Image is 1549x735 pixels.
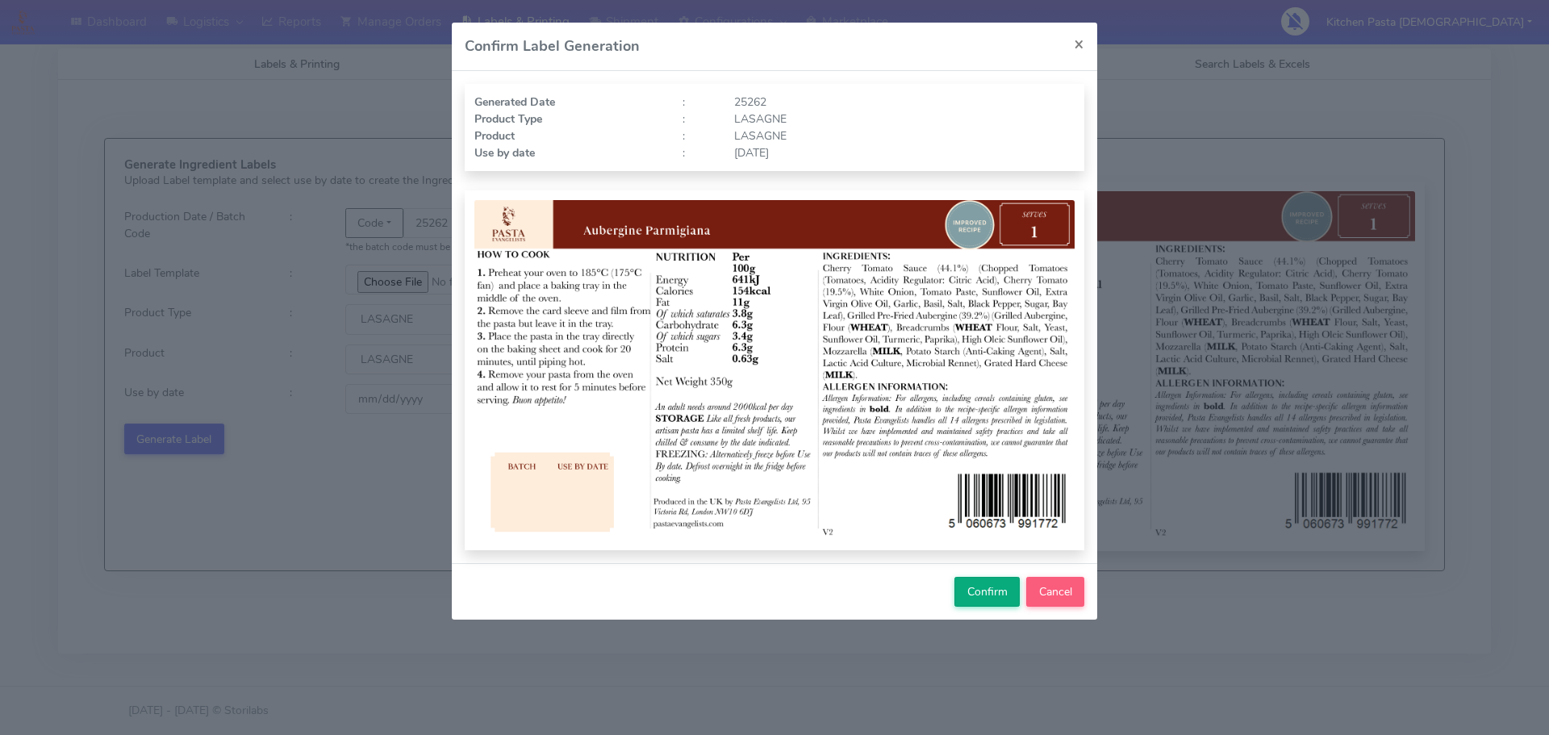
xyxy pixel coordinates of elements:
div: 25262 [722,94,1087,111]
div: : [670,111,722,127]
span: Confirm [967,584,1008,599]
button: Confirm [954,577,1020,607]
button: Cancel [1026,577,1084,607]
strong: Use by date [474,145,535,161]
div: [DATE] [722,144,1087,161]
div: : [670,127,722,144]
strong: Product [474,128,515,144]
button: Close [1061,23,1097,65]
strong: Product Type [474,111,542,127]
div: : [670,144,722,161]
div: LASAGNE [722,127,1087,144]
span: × [1074,32,1084,55]
div: : [670,94,722,111]
div: LASAGNE [722,111,1087,127]
strong: Generated Date [474,94,555,110]
img: Label Preview [474,200,1075,541]
h4: Confirm Label Generation [465,35,640,57]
